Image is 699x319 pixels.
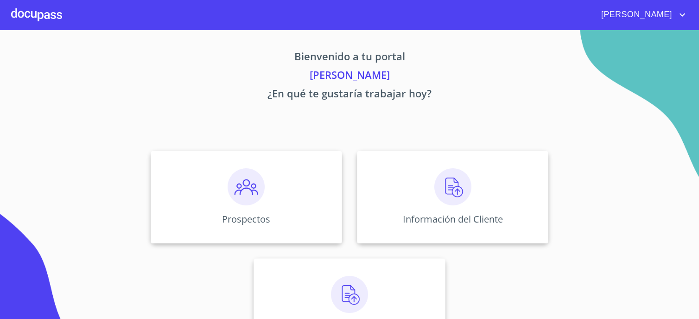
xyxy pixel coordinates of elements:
p: [PERSON_NAME] [64,67,635,86]
p: ¿En qué te gustaría trabajar hoy? [64,86,635,104]
span: [PERSON_NAME] [594,7,677,22]
img: prospectos.png [228,168,265,205]
p: Bienvenido a tu portal [64,49,635,67]
img: carga.png [434,168,471,205]
img: carga.png [331,276,368,313]
p: Prospectos [222,213,270,225]
button: account of current user [594,7,688,22]
p: Información del Cliente [403,213,503,225]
